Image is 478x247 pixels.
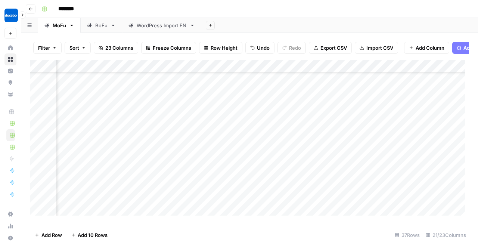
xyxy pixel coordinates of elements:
span: Sort [69,44,79,52]
span: Freeze Columns [153,44,191,52]
div: WordPress Import EN [137,22,187,29]
a: Settings [4,208,16,220]
a: Opportunities [4,77,16,89]
span: Add Row [41,231,62,239]
div: 21/23 Columns [423,229,469,241]
a: WordPress Import EN [122,18,201,33]
span: Undo [257,44,270,52]
span: Redo [289,44,301,52]
a: BoFu [81,18,122,33]
button: Row Height [199,42,242,54]
button: Redo [277,42,306,54]
a: Home [4,42,16,54]
button: Sort [65,42,91,54]
span: Export CSV [320,44,347,52]
button: Import CSV [355,42,398,54]
div: MoFu [53,22,66,29]
div: BoFu [95,22,108,29]
a: Insights [4,65,16,77]
button: Add 10 Rows [66,229,112,241]
button: Help + Support [4,232,16,244]
span: Filter [38,44,50,52]
a: Usage [4,220,16,232]
span: Add 10 Rows [78,231,108,239]
button: Undo [245,42,274,54]
button: Add Row [30,229,66,241]
button: Freeze Columns [141,42,196,54]
a: Browse [4,53,16,65]
button: Filter [33,42,62,54]
button: Add Column [404,42,449,54]
div: 37 Rows [392,229,423,241]
img: Docebo Logo [4,9,18,22]
span: 23 Columns [105,44,133,52]
button: Workspace: Docebo [4,6,16,25]
a: Your Data [4,88,16,100]
button: Export CSV [309,42,352,54]
button: 23 Columns [94,42,138,54]
a: MoFu [38,18,81,33]
span: Add Column [416,44,444,52]
span: Import CSV [366,44,393,52]
span: Row Height [211,44,238,52]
